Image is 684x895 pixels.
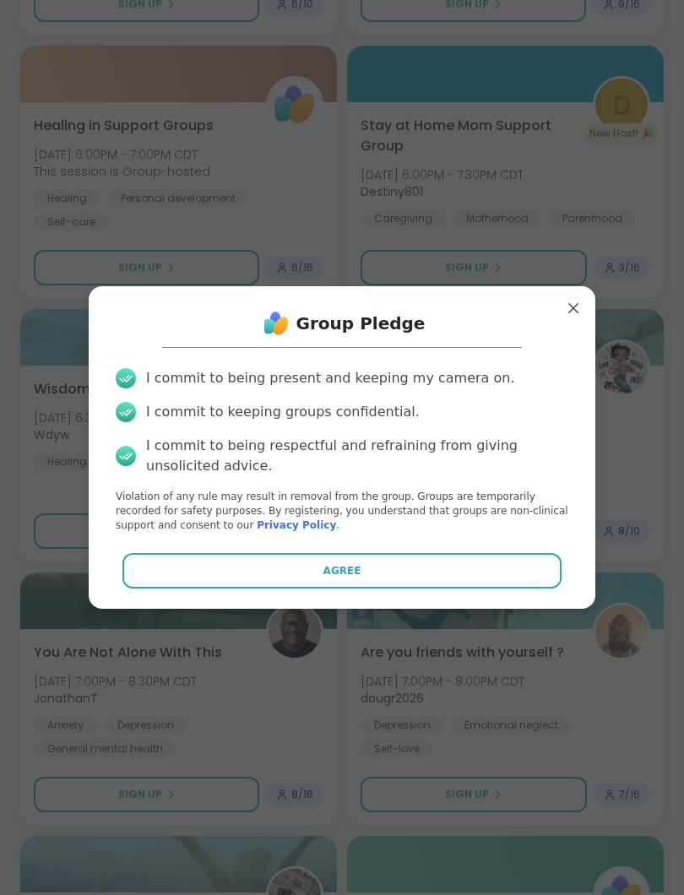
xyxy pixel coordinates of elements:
a: Privacy Policy [257,519,336,531]
div: I commit to being respectful and refraining from giving unsolicited advice. [146,436,568,476]
p: Violation of any rule may result in removal from the group. Groups are temporarily recorded for s... [116,490,568,532]
div: I commit to keeping groups confidential. [146,402,420,422]
button: Agree [122,553,562,589]
img: ShareWell Logo [259,306,293,340]
div: I commit to being present and keeping my camera on. [146,368,514,388]
span: Agree [323,563,361,578]
h1: Group Pledge [296,312,426,335]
